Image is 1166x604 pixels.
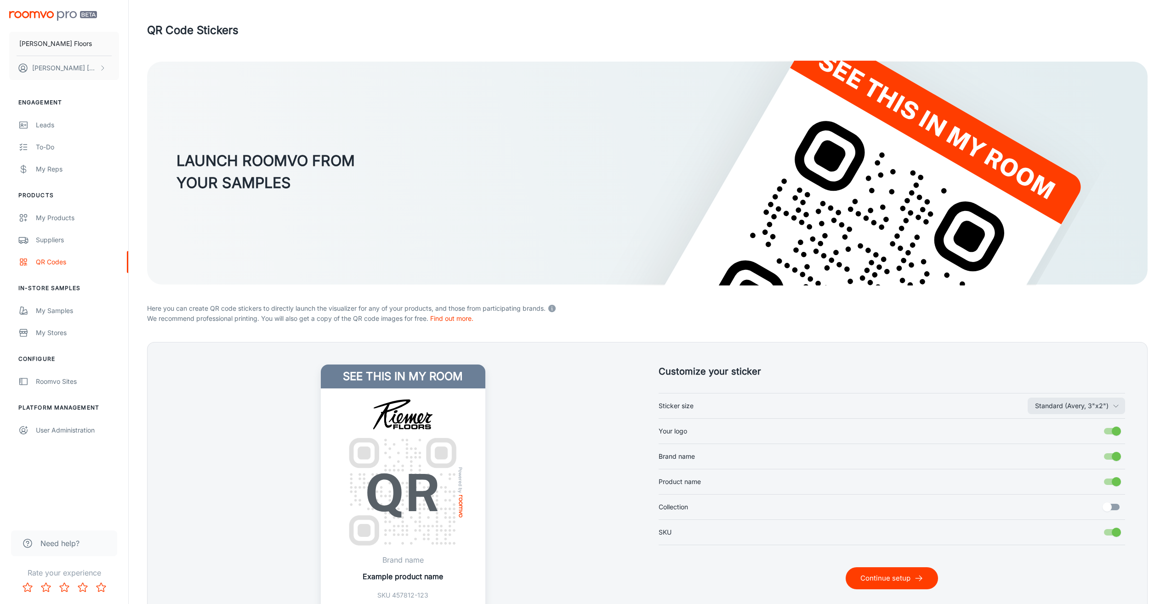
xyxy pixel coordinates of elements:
span: Sticker size [659,401,694,411]
div: Suppliers [36,235,119,245]
img: Roomvo PRO Beta [9,11,97,21]
button: Sticker size [1028,398,1125,414]
div: My Samples [36,306,119,316]
img: roomvo [459,495,462,518]
span: Product name [659,477,701,487]
button: Rate 2 star [37,578,55,597]
button: [PERSON_NAME] Floors [9,32,119,56]
button: Continue setup [846,567,938,589]
p: Brand name [363,554,443,565]
span: SKU [659,527,671,537]
button: Rate 4 star [74,578,92,597]
h4: See this in my room [321,365,485,388]
img: Riemer Floors [344,399,462,430]
div: Roomvo Sites [36,376,119,387]
p: [PERSON_NAME] Floors [19,39,92,49]
h1: QR Code Stickers [147,22,239,39]
div: My Stores [36,328,119,338]
button: Rate 3 star [55,578,74,597]
a: Find out more. [430,314,473,322]
span: Collection [659,502,688,512]
button: [PERSON_NAME] [PERSON_NAME] [9,56,119,80]
p: We recommend professional printing. You will also get a copy of the QR code images for free. [147,313,1148,324]
div: My Products [36,213,119,223]
div: Leads [36,120,119,130]
div: To-do [36,142,119,152]
button: Rate 1 star [18,578,37,597]
p: [PERSON_NAME] [PERSON_NAME] [32,63,97,73]
span: Need help? [40,538,80,549]
span: Powered by [456,467,465,493]
img: QR Code Example [341,429,465,554]
div: QR Codes [36,257,119,267]
p: Rate your experience [7,567,121,578]
span: Your logo [659,426,687,436]
button: Rate 5 star [92,578,110,597]
div: User Administration [36,425,119,435]
h3: LAUNCH ROOMVO FROM YOUR SAMPLES [176,150,355,194]
p: SKU 457812-123 [363,590,443,600]
p: Example product name [363,571,443,582]
div: My Reps [36,164,119,174]
p: Here you can create QR code stickers to directly launch the visualizer for any of your products, ... [147,302,1148,313]
span: Brand name [659,451,695,462]
h5: Customize your sticker [659,365,1126,378]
